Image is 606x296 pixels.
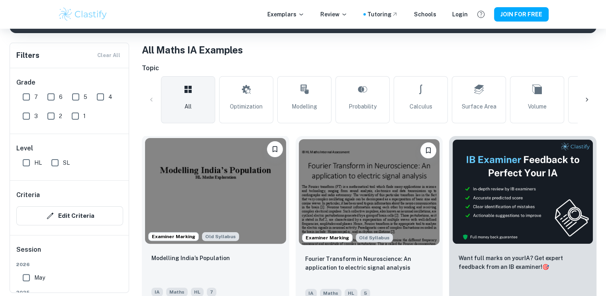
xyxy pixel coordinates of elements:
[542,264,549,270] span: 🎯
[349,102,377,111] span: Probability
[16,245,123,261] h6: Session
[16,190,40,200] h6: Criteria
[83,112,86,120] span: 1
[305,255,433,272] p: Fourier Transform in Neuroscience: An application to electric signal analysis
[356,233,393,242] div: Although this IA is written for the old math syllabus (last exam in November 2020), the current I...
[34,93,38,101] span: 7
[16,289,123,296] span: 2025
[494,7,549,22] button: JOIN FOR FREE
[108,93,112,101] span: 4
[414,10,436,19] a: Schools
[184,102,192,111] span: All
[528,102,547,111] span: Volume
[410,102,432,111] span: Calculus
[452,10,468,19] a: Login
[59,112,62,120] span: 2
[16,261,123,268] span: 2026
[420,142,436,158] button: Please log in to bookmark exemplars
[16,206,123,225] button: Edit Criteria
[58,6,108,22] img: Clastify logo
[202,232,239,241] span: Old Syllabus
[151,254,230,262] p: Modelling India’s Population
[142,63,596,73] h6: Topic
[462,102,496,111] span: Surface Area
[34,112,38,120] span: 3
[367,10,398,19] a: Tutoring
[16,144,123,153] h6: Level
[459,254,587,271] p: Want full marks on your IA ? Get expert feedback from an IB examiner!
[202,232,239,241] div: Although this IA is written for the old math syllabus (last exam in November 2020), the current I...
[16,78,123,87] h6: Grade
[356,233,393,242] span: Old Syllabus
[142,43,596,57] h1: All Maths IA Examples
[63,158,70,167] span: SL
[59,93,63,101] span: 6
[474,8,488,21] button: Help and Feedback
[34,273,45,282] span: May
[84,93,87,101] span: 5
[149,233,198,240] span: Examiner Marking
[302,234,352,241] span: Examiner Marking
[320,10,347,19] p: Review
[292,102,317,111] span: Modelling
[267,141,283,157] button: Please log in to bookmark exemplars
[452,139,593,244] img: Thumbnail
[145,138,286,244] img: Maths IA example thumbnail: Modelling India’s Population
[34,158,42,167] span: HL
[16,50,39,61] h6: Filters
[299,139,440,245] img: Maths IA example thumbnail: Fourier Transform in Neuroscience: An ap
[230,102,263,111] span: Optimization
[267,10,304,19] p: Exemplars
